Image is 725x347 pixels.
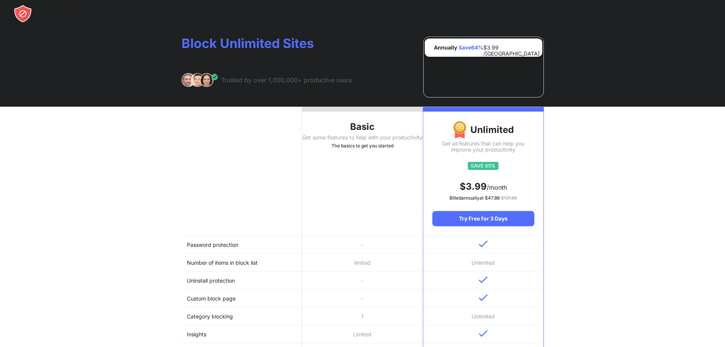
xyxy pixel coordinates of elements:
[302,254,423,272] td: limited
[479,294,488,301] img: v-blue.svg
[182,254,302,272] td: Number of items in block list
[501,195,517,201] span: $ 131.88
[479,276,488,283] img: v-blue.svg
[182,325,302,343] td: Insights
[14,5,78,23] img: blocksite-icon-black.svg
[182,73,218,87] img: trusted-by.svg
[182,272,302,289] td: Uninstall protection
[432,181,534,193] div: /month
[432,211,534,226] div: Try Free for 3 Days
[302,272,423,289] td: -
[468,162,499,170] img: save65.svg
[453,121,467,139] img: img-premium-medal
[479,330,488,337] img: v-blue.svg
[302,121,423,133] div: Basic
[302,236,423,254] td: -
[221,76,352,84] div: Trusted by over 1,000,000+ productive users
[459,45,483,51] div: Save 64 %
[434,64,456,70] div: Monthly
[423,307,543,325] td: Unlimited
[182,37,352,64] div: Block Unlimited Sites
[302,307,423,325] td: 1
[302,142,423,150] div: The basics to get you started
[434,84,455,90] div: Lifetime
[458,64,533,70] div: $ 10.99 /[GEOGRAPHIC_DATA]
[302,325,423,343] td: Limited
[483,45,540,51] div: $ 3.99 /[GEOGRAPHIC_DATA]
[182,49,314,65] span: Start with a Free Trial
[302,289,423,307] td: -
[182,289,302,307] td: Custom block page
[182,307,302,325] td: Category blocking
[302,134,423,141] div: Get some features to help with your productivity
[182,236,302,254] td: Password protection
[479,240,488,248] img: v-blue.svg
[512,84,533,90] div: $ 149.90
[423,254,543,272] td: Unlimited
[432,121,534,139] div: Unlimited
[460,181,487,192] span: $ 3.99
[432,141,534,153] div: Get all features that can help you improve your productivity
[432,194,534,202] div: Billed annually at $ 47.88
[434,45,457,51] div: Annually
